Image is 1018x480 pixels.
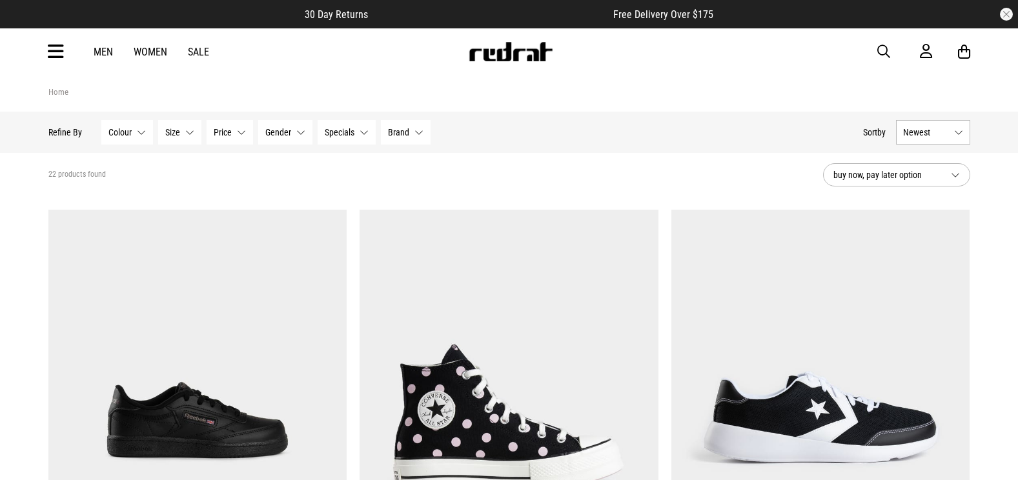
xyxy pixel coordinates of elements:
span: Free Delivery Over $175 [613,8,713,21]
a: Men [94,46,113,58]
button: Gender [258,120,312,145]
a: Sale [188,46,209,58]
span: Price [214,127,232,137]
button: Price [207,120,253,145]
a: Home [48,87,68,97]
p: Refine By [48,127,82,137]
img: Redrat logo [468,42,553,61]
span: Gender [265,127,291,137]
span: 30 Day Returns [305,8,368,21]
iframe: Customer reviews powered by Trustpilot [394,8,587,21]
a: Women [134,46,167,58]
span: buy now, pay later option [833,167,941,183]
button: Brand [381,120,431,145]
button: Newest [896,120,970,145]
button: Sortby [863,125,886,140]
button: Size [158,120,201,145]
span: Colour [108,127,132,137]
span: Specials [325,127,354,137]
span: Brand [388,127,409,137]
button: Specials [318,120,376,145]
button: buy now, pay later option [823,163,970,186]
span: Newest [903,127,949,137]
span: by [877,127,886,137]
button: Colour [101,120,153,145]
span: Size [165,127,180,137]
span: 22 products found [48,170,106,180]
